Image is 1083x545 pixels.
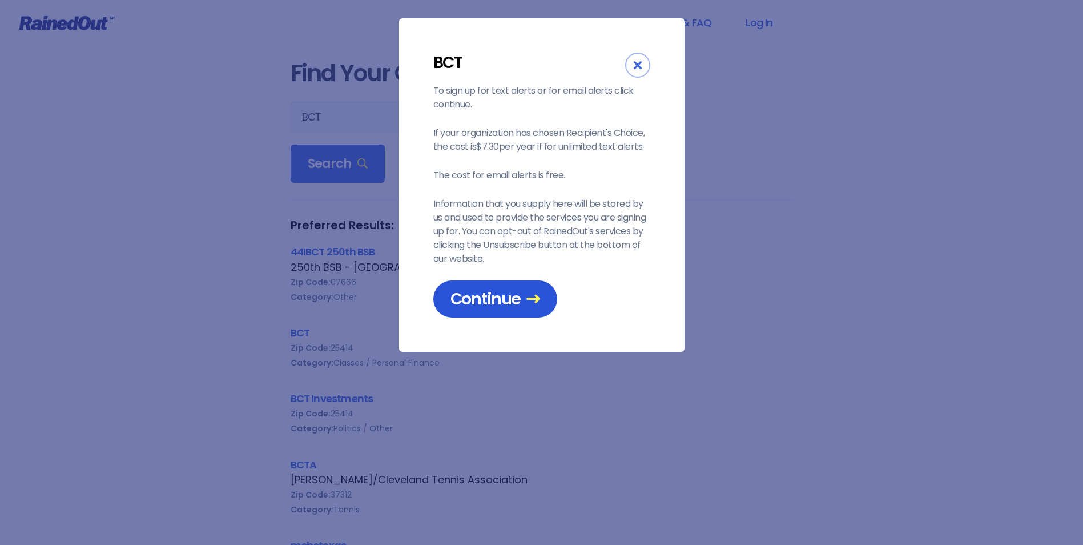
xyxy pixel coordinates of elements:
div: Close [625,53,650,78]
div: BCT [433,53,625,73]
span: Continue [450,289,540,309]
p: If your organization has chosen Recipient's Choice, the cost is $7.30 per year if for unlimited t... [433,126,650,154]
p: The cost for email alerts is free. [433,169,650,182]
p: Information that you supply here will be stored by us and used to provide the services you are si... [433,197,650,266]
p: To sign up for text alerts or for email alerts click continue. [433,84,650,111]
